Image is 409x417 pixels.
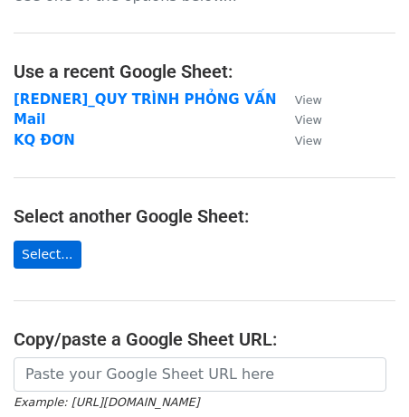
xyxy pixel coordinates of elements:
a: View [277,91,322,108]
h4: Use a recent Google Sheet: [14,61,395,82]
a: KQ ĐƠN [14,132,75,148]
a: Mail [14,111,45,128]
iframe: Chat Widget [319,330,409,417]
a: Select... [14,241,81,269]
small: View [295,93,322,107]
a: View [277,111,322,128]
h4: Select another Google Sheet: [14,205,395,227]
h4: Copy/paste a Google Sheet URL: [14,328,395,350]
small: View [295,113,322,127]
small: Example: [URL][DOMAIN_NAME] [14,395,199,409]
small: View [295,134,322,147]
a: View [277,132,322,148]
input: Paste your Google Sheet URL here [14,357,386,392]
a: [REDNER]_QUY TRÌNH PHỎNG VẤN [14,91,277,108]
